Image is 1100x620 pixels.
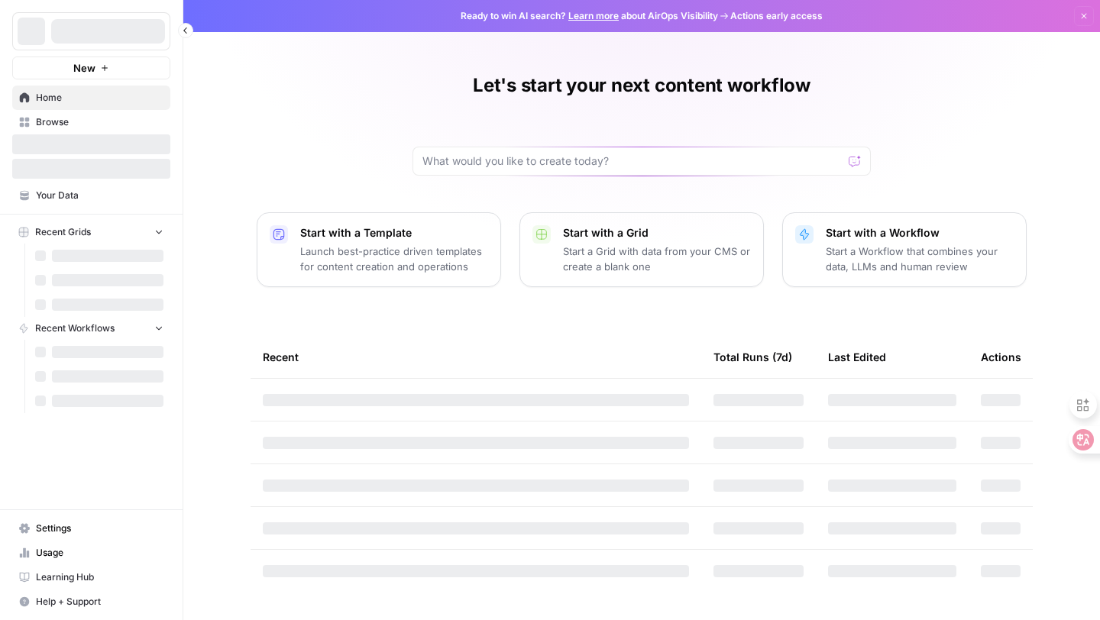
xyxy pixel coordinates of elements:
[12,86,170,110] a: Home
[422,153,843,169] input: What would you like to create today?
[461,9,718,23] span: Ready to win AI search? about AirOps Visibility
[12,183,170,208] a: Your Data
[12,110,170,134] a: Browse
[36,595,163,609] span: Help + Support
[35,225,91,239] span: Recent Grids
[730,9,823,23] span: Actions early access
[263,336,689,378] div: Recent
[12,541,170,565] a: Usage
[300,244,488,274] p: Launch best-practice driven templates for content creation and operations
[36,189,163,202] span: Your Data
[36,522,163,535] span: Settings
[12,565,170,589] a: Learning Hub
[12,221,170,244] button: Recent Grids
[73,60,95,76] span: New
[300,225,488,241] p: Start with a Template
[563,225,751,241] p: Start with a Grid
[826,225,1014,241] p: Start with a Workflow
[519,212,764,287] button: Start with a GridStart a Grid with data from your CMS or create a blank one
[473,73,810,98] h1: Let's start your next content workflow
[713,336,792,378] div: Total Runs (7d)
[35,321,115,335] span: Recent Workflows
[563,244,751,274] p: Start a Grid with data from your CMS or create a blank one
[568,10,619,21] a: Learn more
[12,317,170,340] button: Recent Workflows
[12,57,170,79] button: New
[36,91,163,105] span: Home
[257,212,501,287] button: Start with a TemplateLaunch best-practice driven templates for content creation and operations
[12,589,170,614] button: Help + Support
[826,244,1014,274] p: Start a Workflow that combines your data, LLMs and human review
[828,336,886,378] div: Last Edited
[981,336,1021,378] div: Actions
[12,516,170,541] a: Settings
[782,212,1027,287] button: Start with a WorkflowStart a Workflow that combines your data, LLMs and human review
[36,115,163,129] span: Browse
[36,546,163,560] span: Usage
[36,570,163,584] span: Learning Hub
